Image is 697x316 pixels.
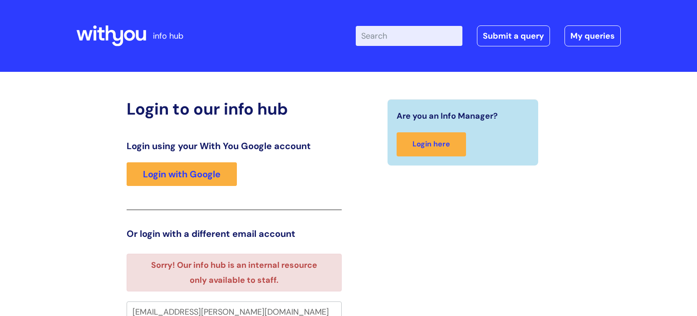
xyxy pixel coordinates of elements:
[564,25,621,46] a: My queries
[477,25,550,46] a: Submit a query
[153,29,183,43] p: info hub
[356,26,462,46] input: Search
[127,162,237,186] a: Login with Google
[127,228,342,239] h3: Or login with a different email account
[397,132,466,156] a: Login here
[127,140,342,151] h3: Login using your With You Google account
[127,99,342,119] h2: Login to our info hub
[142,258,325,287] li: Sorry! Our info hub is an internal resource only available to staff.
[397,109,498,123] span: Are you an Info Manager?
